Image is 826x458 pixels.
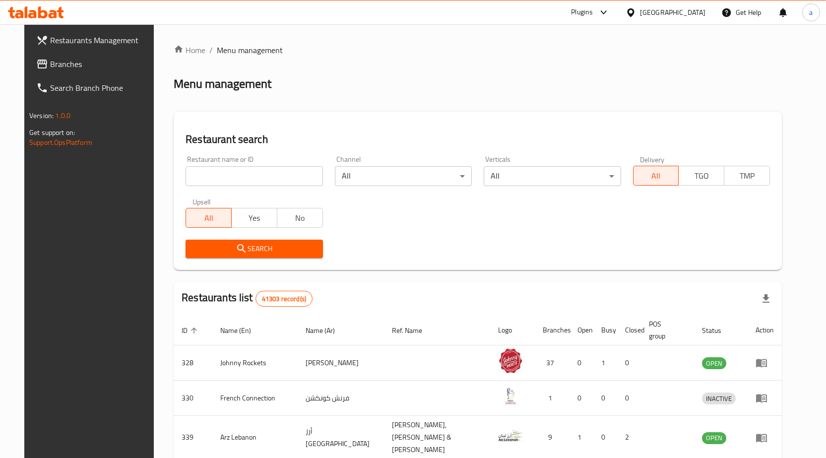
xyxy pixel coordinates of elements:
[637,169,675,183] span: All
[535,315,570,345] th: Branches
[490,315,535,345] th: Logo
[174,345,212,381] td: 328
[220,325,264,336] span: Name (En)
[29,136,92,149] a: Support.OpsPlatform
[702,432,726,444] span: OPEN
[756,357,774,369] div: Menu
[174,76,271,92] h2: Menu management
[702,325,734,336] span: Status
[570,381,593,416] td: 0
[298,345,384,381] td: [PERSON_NAME]
[535,381,570,416] td: 1
[649,318,682,342] span: POS group
[256,294,312,304] span: 41303 record(s)
[298,381,384,416] td: فرنش كونكشن
[231,208,277,228] button: Yes
[190,211,228,225] span: All
[182,290,313,307] h2: Restaurants list
[570,345,593,381] td: 0
[29,126,75,139] span: Get support on:
[186,132,770,147] h2: Restaurant search
[756,432,774,444] div: Menu
[617,345,641,381] td: 0
[182,325,200,336] span: ID
[702,357,726,369] div: OPEN
[724,166,770,186] button: TMP
[306,325,348,336] span: Name (Ar)
[809,7,813,18] span: a
[212,381,298,416] td: French Connection
[728,169,766,183] span: TMP
[593,381,617,416] td: 0
[702,432,726,444] div: OPEN
[498,348,523,373] img: Johnny Rockets
[702,393,736,404] span: INACTIVE
[55,109,70,122] span: 1.0.0
[50,34,154,46] span: Restaurants Management
[28,52,162,76] a: Branches
[535,345,570,381] td: 37
[186,240,322,258] button: Search
[498,384,523,408] img: French Connection
[236,211,273,225] span: Yes
[484,166,621,186] div: All
[640,156,665,163] label: Delivery
[193,243,315,255] span: Search
[640,7,705,18] div: [GEOGRAPHIC_DATA]
[678,166,724,186] button: TGO
[28,76,162,100] a: Search Branch Phone
[756,392,774,404] div: Menu
[498,423,523,448] img: Arz Lebanon
[174,44,782,56] nav: breadcrumb
[593,315,617,345] th: Busy
[192,198,211,205] label: Upsell
[392,325,435,336] span: Ref. Name
[186,166,322,186] input: Search for restaurant name or ID..
[617,315,641,345] th: Closed
[29,109,54,122] span: Version:
[186,208,232,228] button: All
[255,291,313,307] div: Total records count
[702,358,726,369] span: OPEN
[683,169,720,183] span: TGO
[593,345,617,381] td: 1
[748,315,782,345] th: Action
[28,28,162,52] a: Restaurants Management
[335,166,472,186] div: All
[281,211,319,225] span: No
[209,44,213,56] li: /
[754,287,778,311] div: Export file
[633,166,679,186] button: All
[277,208,323,228] button: No
[617,381,641,416] td: 0
[174,381,212,416] td: 330
[702,393,736,404] div: INACTIVE
[50,58,154,70] span: Branches
[50,82,154,94] span: Search Branch Phone
[174,44,205,56] a: Home
[217,44,283,56] span: Menu management
[212,345,298,381] td: Johnny Rockets
[571,6,593,18] div: Plugins
[570,315,593,345] th: Open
